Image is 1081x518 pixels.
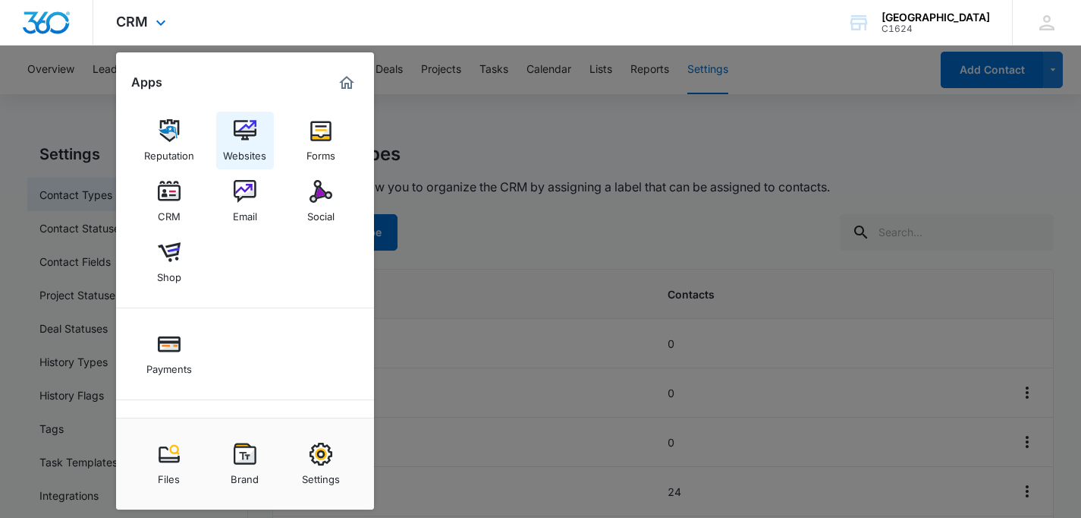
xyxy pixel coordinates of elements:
[216,172,274,230] a: Email
[223,142,266,162] div: Websites
[216,417,274,475] a: Ads
[231,466,259,485] div: Brand
[292,112,350,169] a: Forms
[140,172,198,230] a: CRM
[140,325,198,383] a: Payments
[335,71,359,95] a: Marketing 360® Dashboard
[292,417,350,475] a: Intelligence
[306,142,335,162] div: Forms
[157,264,181,283] div: Shop
[292,435,350,493] a: Settings
[216,112,274,169] a: Websites
[233,203,257,223] div: Email
[140,417,198,475] a: Content
[881,24,990,34] div: account id
[131,75,162,90] h2: Apps
[158,203,181,223] div: CRM
[158,466,180,485] div: Files
[216,435,274,493] a: Brand
[140,112,198,169] a: Reputation
[116,14,148,30] span: CRM
[140,233,198,291] a: Shop
[881,11,990,24] div: account name
[302,466,340,485] div: Settings
[307,203,335,223] div: Social
[292,172,350,230] a: Social
[144,142,194,162] div: Reputation
[146,355,192,375] div: Payments
[140,435,198,493] a: Files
